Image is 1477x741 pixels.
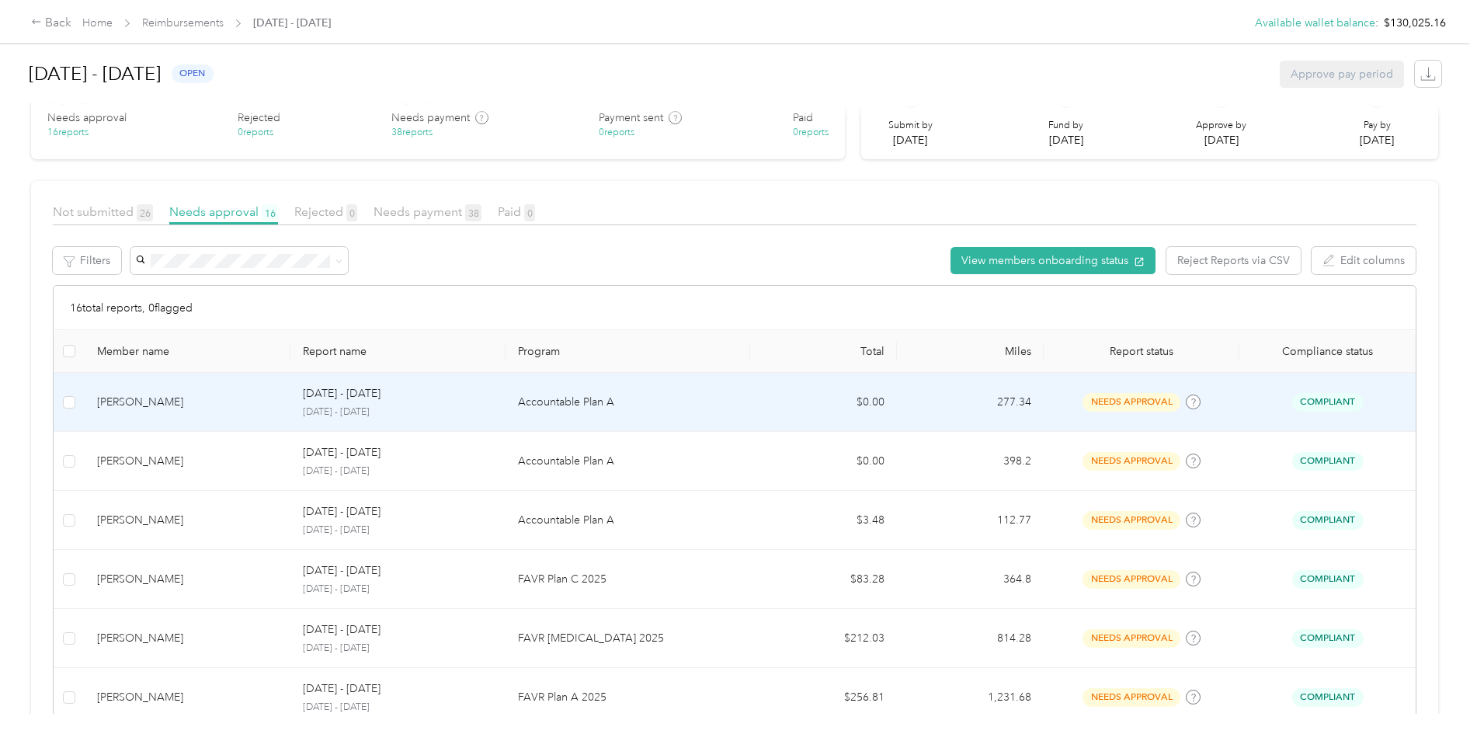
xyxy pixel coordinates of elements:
span: Compliance status [1252,345,1403,358]
td: FAVR Plan C 2025 [506,550,750,609]
div: Member name [97,345,278,358]
div: [PERSON_NAME] [97,394,278,411]
span: Report status [1056,345,1227,358]
td: 277.34 [897,373,1044,432]
span: Compliant [1292,511,1364,529]
span: Compliant [1292,688,1364,706]
p: Approve by [1196,119,1246,133]
div: 0 reports [599,126,634,140]
span: needs approval [1083,452,1180,470]
p: [DATE] - [DATE] [303,503,381,520]
p: Accountable Plan A [518,394,738,411]
span: needs approval [1083,570,1180,588]
p: [DATE] - [DATE] [303,701,493,715]
td: $3.48 [750,491,897,550]
span: 16 [262,204,278,221]
p: Accountable Plan A [518,453,738,470]
td: $0.00 [750,432,897,491]
span: open [172,64,214,82]
span: needs approval [1083,511,1180,529]
span: Needs payment [374,204,481,219]
div: [PERSON_NAME] [97,571,278,588]
span: Compliant [1292,452,1364,470]
div: [PERSON_NAME] [97,630,278,647]
th: Program [506,330,750,373]
p: [DATE] - [DATE] [303,464,493,478]
th: Report name [290,330,506,373]
p: [DATE] - [DATE] [303,385,381,402]
button: Edit columns [1312,247,1416,274]
div: 16 total reports, 0 flagged [54,286,1416,330]
span: Paid [498,204,535,219]
td: 814.28 [897,609,1044,668]
a: Home [82,16,113,30]
th: Member name [85,330,290,373]
div: [PERSON_NAME] [97,689,278,706]
p: [DATE] - [DATE] [303,583,493,597]
span: Not submitted [53,204,153,219]
p: Fund by [1048,119,1083,133]
p: [DATE] - [DATE] [303,680,381,698]
button: View members onboarding status [950,247,1156,274]
p: [DATE] [1048,132,1083,148]
p: Submit by [888,119,933,133]
p: FAVR [MEDICAL_DATA] 2025 [518,630,738,647]
td: Accountable Plan A [506,432,750,491]
div: Miles [909,345,1031,358]
span: 0 [346,204,357,221]
iframe: Everlance-gr Chat Button Frame [1390,654,1477,741]
span: needs approval [1083,629,1180,647]
span: needs approval [1083,688,1180,706]
span: Compliant [1292,629,1364,647]
td: Accountable Plan A [506,491,750,550]
div: Back [31,14,71,33]
span: 0 [524,204,535,221]
p: [DATE] - [DATE] [303,405,493,419]
div: [PERSON_NAME] [97,453,278,470]
p: [DATE] - [DATE] [303,444,381,461]
p: [DATE] [1196,132,1246,148]
p: FAVR Plan C 2025 [518,571,738,588]
div: 0 reports [238,126,273,140]
p: FAVR Plan A 2025 [518,689,738,706]
span: needs approval [1083,393,1180,411]
p: [DATE] [1360,132,1394,148]
td: FAVR Plan B 2025 [506,609,750,668]
button: Reject Reports via CSV [1166,247,1301,274]
td: $0.00 [750,373,897,432]
span: Compliant [1292,393,1364,411]
a: Reimbursements [142,16,224,30]
h1: [DATE] - [DATE] [29,55,161,92]
p: [DATE] - [DATE] [303,524,493,537]
div: [PERSON_NAME] [97,512,278,529]
div: Total [763,345,884,358]
div: 0 reports [793,126,829,140]
td: $83.28 [750,550,897,609]
td: Accountable Plan A [506,373,750,432]
span: Compliant [1292,570,1364,588]
p: Pay by [1360,119,1394,133]
td: $212.03 [750,609,897,668]
span: 26 [137,204,153,221]
td: 364.8 [897,550,1044,609]
p: [DATE] - [DATE] [303,642,493,656]
p: [DATE] - [DATE] [303,621,381,638]
button: Filters [53,247,121,274]
button: Available wallet balance [1255,15,1375,31]
div: 16 reports [47,126,89,140]
span: 38 [465,204,481,221]
td: FAVR Plan A 2025 [506,668,750,727]
div: 38 reports [391,126,433,140]
span: Rejected [294,204,357,219]
p: Accountable Plan A [518,512,738,529]
p: [DATE] [888,132,933,148]
td: 398.2 [897,432,1044,491]
span: Needs approval [169,204,278,219]
span: $130,025.16 [1384,15,1446,31]
span: [DATE] - [DATE] [253,15,331,31]
td: 1,231.68 [897,668,1044,727]
span: : [1375,15,1378,31]
td: 112.77 [897,491,1044,550]
td: $256.81 [750,668,897,727]
p: [DATE] - [DATE] [303,562,381,579]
